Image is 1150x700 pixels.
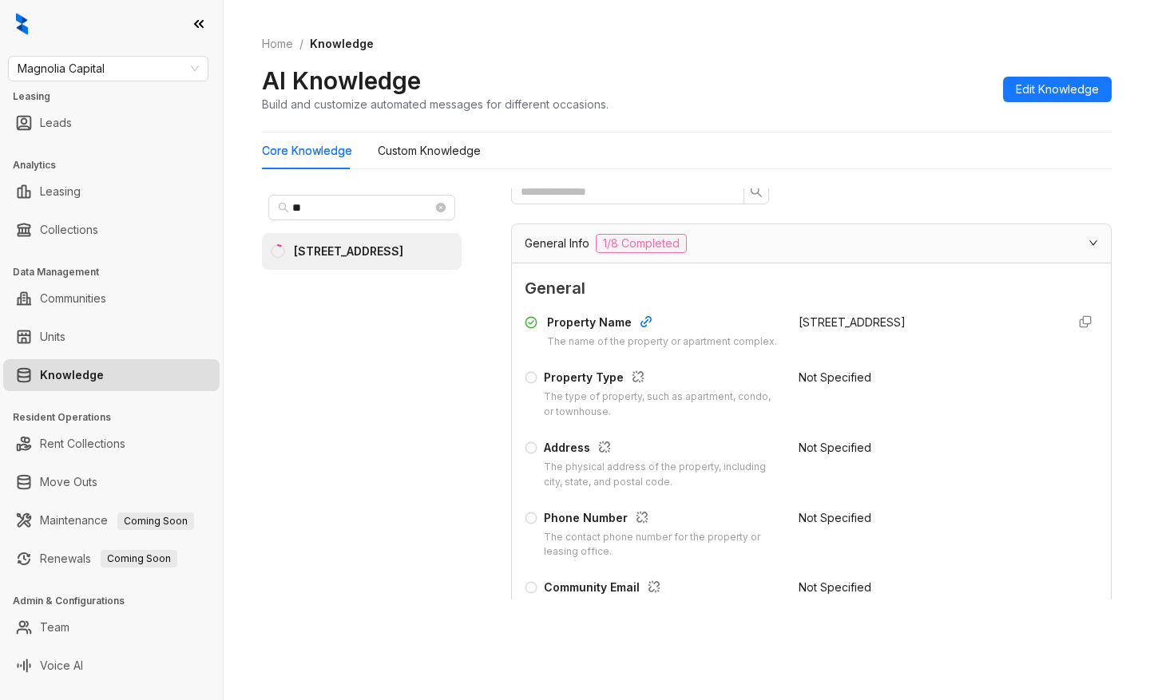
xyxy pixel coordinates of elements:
span: [STREET_ADDRESS] [799,315,906,329]
span: close-circle [436,203,446,212]
div: Property Name [547,314,777,334]
a: Move Outs [40,466,97,498]
span: General Info [525,235,589,252]
li: Knowledge [3,359,220,391]
span: search [278,202,289,213]
img: logo [16,13,28,35]
div: Not Specified [799,369,1053,386]
a: Communities [40,283,106,314]
a: Units [40,321,65,353]
a: Leads [40,107,72,139]
h3: Data Management [13,265,223,279]
div: Core Knowledge [262,142,352,160]
h3: Analytics [13,158,223,172]
button: Edit Knowledge [1003,77,1112,102]
div: Phone Number [544,509,779,530]
li: / [299,35,303,53]
div: Property Type [544,369,779,390]
a: Team [40,611,69,643]
li: Units [3,321,220,353]
li: Rent Collections [3,428,220,460]
div: Not Specified [799,579,1053,596]
a: Knowledge [40,359,104,391]
h3: Resident Operations [13,410,223,425]
h3: Admin & Configurations [13,594,223,608]
a: Leasing [40,176,81,208]
span: search [750,185,763,198]
span: expanded [1089,238,1098,247]
li: Team [3,611,220,643]
li: Renewals [3,543,220,575]
h3: Leasing [13,89,223,104]
li: Voice AI [3,650,220,682]
a: RenewalsComing Soon [40,543,177,575]
span: Edit Knowledge [1016,81,1099,98]
h2: AI Knowledge [262,65,421,96]
div: Not Specified [799,439,1053,457]
li: Leasing [3,176,220,208]
span: General [525,276,1098,301]
li: Maintenance [3,504,220,536]
div: Not Specified [799,509,1053,527]
span: 1/8 Completed [596,234,687,253]
div: [STREET_ADDRESS] [294,243,403,260]
span: Magnolia Capital [18,57,199,81]
li: Leads [3,107,220,139]
div: The contact phone number for the property or leasing office. [544,530,779,560]
span: Knowledge [310,37,374,50]
div: Build and customize automated messages for different occasions. [262,96,609,113]
div: Custom Knowledge [378,142,481,160]
a: Home [259,35,296,53]
div: General Info1/8 Completed [512,224,1111,263]
div: Address [544,439,779,460]
div: The type of property, such as apartment, condo, or townhouse. [544,390,779,420]
li: Communities [3,283,220,314]
a: Rent Collections [40,428,125,460]
a: Voice AI [40,650,83,682]
span: Coming Soon [117,512,194,530]
div: The name of the property or apartment complex. [547,334,777,350]
a: Collections [40,214,98,246]
li: Collections [3,214,220,246]
div: The physical address of the property, including city, state, and postal code. [544,460,779,490]
div: Community Email [544,579,779,599]
span: Coming Soon [101,550,177,568]
li: Move Outs [3,466,220,498]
